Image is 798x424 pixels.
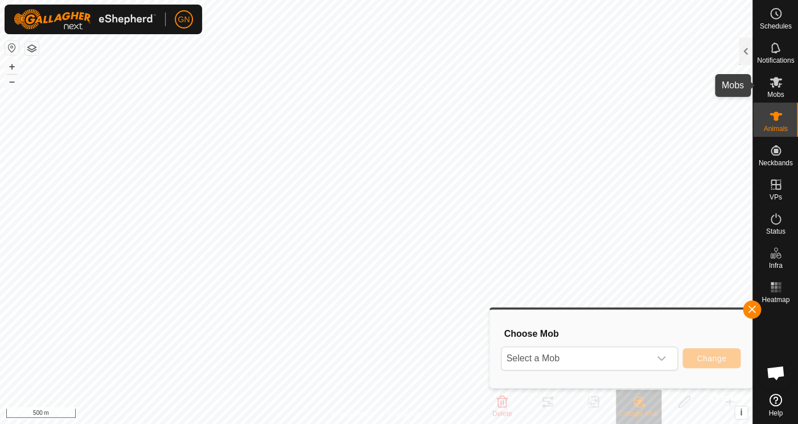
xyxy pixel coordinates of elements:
a: Contact Us [388,409,421,419]
button: – [5,75,19,88]
button: Map Layers [25,42,39,55]
span: Mobs [767,91,784,98]
span: Notifications [757,57,794,64]
span: VPs [769,194,781,201]
span: Neckbands [758,160,792,166]
span: Schedules [759,23,791,30]
a: Privacy Policy [331,409,374,419]
span: Select a Mob [501,347,650,370]
span: i [740,407,742,417]
span: Change [697,354,726,363]
img: Gallagher Logo [14,9,156,30]
span: Infra [768,262,782,269]
span: Animals [763,125,788,132]
span: Heatmap [762,296,789,303]
div: Open chat [759,356,793,390]
a: Help [753,389,798,421]
h3: Choose Mob [504,328,741,339]
span: Status [766,228,785,235]
button: Change [682,348,741,368]
button: i [735,406,747,419]
span: GN [178,14,190,26]
button: Reset Map [5,41,19,55]
button: + [5,60,19,74]
div: dropdown trigger [650,347,673,370]
span: Help [768,410,783,417]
